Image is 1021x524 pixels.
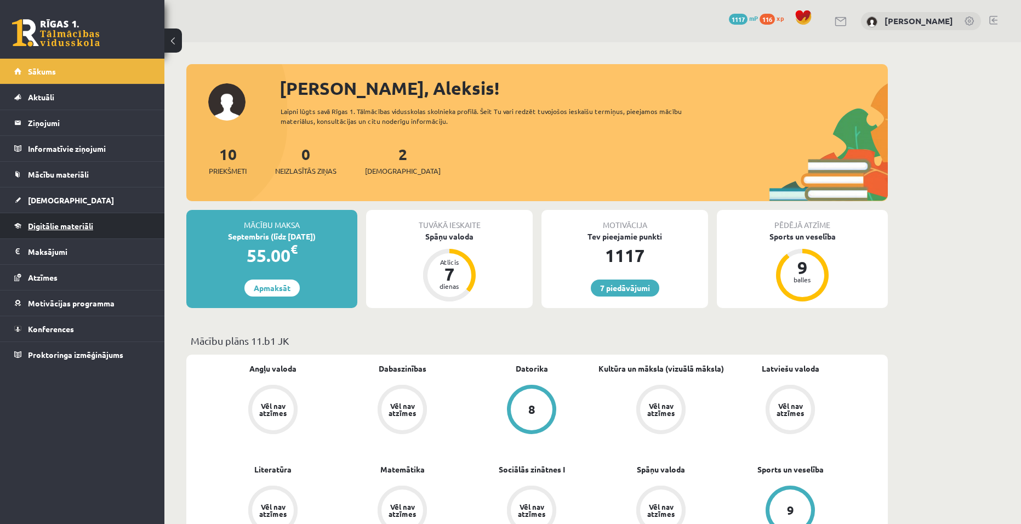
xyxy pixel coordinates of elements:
[528,403,535,415] div: 8
[729,14,748,25] span: 1117
[290,241,298,257] span: €
[14,187,151,213] a: [DEMOGRAPHIC_DATA]
[433,259,466,265] div: Atlicis
[717,210,888,231] div: Pēdējā atzīme
[244,280,300,297] a: Apmaksāt
[254,464,292,475] a: Literatūra
[28,169,89,179] span: Mācību materiāli
[14,110,151,135] a: Ziņojumi
[28,298,115,308] span: Motivācijas programma
[596,385,726,436] a: Vēl nav atzīmes
[726,385,855,436] a: Vēl nav atzīmes
[28,110,151,135] legend: Ziņojumi
[28,239,151,264] legend: Maksājumi
[516,503,547,517] div: Vēl nav atzīmes
[541,231,708,242] div: Tev pieejamie punkti
[777,14,784,22] span: xp
[467,385,596,436] a: 8
[208,385,338,436] a: Vēl nav atzīmes
[366,231,533,242] div: Spāņu valoda
[14,239,151,264] a: Maksājumi
[379,363,426,374] a: Dabaszinības
[637,464,685,475] a: Spāņu valoda
[186,242,357,269] div: 55.00
[646,503,676,517] div: Vēl nav atzīmes
[786,259,819,276] div: 9
[646,402,676,417] div: Vēl nav atzīmes
[598,363,724,374] a: Kultūra un māksla (vizuālā māksla)
[365,166,441,176] span: [DEMOGRAPHIC_DATA]
[281,106,701,126] div: Laipni lūgts savā Rīgas 1. Tālmācības vidusskolas skolnieka profilā. Šeit Tu vari redzēt tuvojošo...
[760,14,789,22] a: 116 xp
[186,231,357,242] div: Septembris (līdz [DATE])
[433,265,466,283] div: 7
[757,464,824,475] a: Sports un veselība
[209,166,247,176] span: Priekšmeti
[28,92,54,102] span: Aktuāli
[14,213,151,238] a: Digitālie materiāli
[275,144,336,176] a: 0Neizlasītās ziņas
[729,14,758,22] a: 1117 mP
[541,242,708,269] div: 1117
[258,503,288,517] div: Vēl nav atzīmes
[28,195,114,205] span: [DEMOGRAPHIC_DATA]
[191,333,883,348] p: Mācību plāns 11.b1 JK
[760,14,775,25] span: 116
[14,162,151,187] a: Mācību materiāli
[14,291,151,316] a: Motivācijas programma
[787,504,794,516] div: 9
[499,464,565,475] a: Sociālās zinātnes I
[186,210,357,231] div: Mācību maksa
[258,402,288,417] div: Vēl nav atzīmes
[516,363,548,374] a: Datorika
[249,363,296,374] a: Angļu valoda
[366,210,533,231] div: Tuvākā ieskaite
[775,402,806,417] div: Vēl nav atzīmes
[14,84,151,110] a: Aktuāli
[209,144,247,176] a: 10Priekšmeti
[762,363,819,374] a: Latviešu valoda
[14,316,151,341] a: Konferences
[14,342,151,367] a: Proktoringa izmēģinājums
[387,402,418,417] div: Vēl nav atzīmes
[28,324,74,334] span: Konferences
[338,385,467,436] a: Vēl nav atzīmes
[365,144,441,176] a: 2[DEMOGRAPHIC_DATA]
[28,66,56,76] span: Sākums
[14,59,151,84] a: Sākums
[433,283,466,289] div: dienas
[280,75,888,101] div: [PERSON_NAME], Aleksis!
[28,221,93,231] span: Digitālie materiāli
[591,280,659,297] a: 7 piedāvājumi
[366,231,533,303] a: Spāņu valoda Atlicis 7 dienas
[885,15,953,26] a: [PERSON_NAME]
[14,136,151,161] a: Informatīvie ziņojumi
[866,16,877,27] img: Aleksis Āboliņš
[387,503,418,517] div: Vēl nav atzīmes
[28,350,123,360] span: Proktoringa izmēģinājums
[717,231,888,242] div: Sports un veselība
[541,210,708,231] div: Motivācija
[28,136,151,161] legend: Informatīvie ziņojumi
[275,166,336,176] span: Neizlasītās ziņas
[28,272,58,282] span: Atzīmes
[749,14,758,22] span: mP
[786,276,819,283] div: balles
[14,265,151,290] a: Atzīmes
[380,464,425,475] a: Matemātika
[717,231,888,303] a: Sports un veselība 9 balles
[12,19,100,47] a: Rīgas 1. Tālmācības vidusskola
